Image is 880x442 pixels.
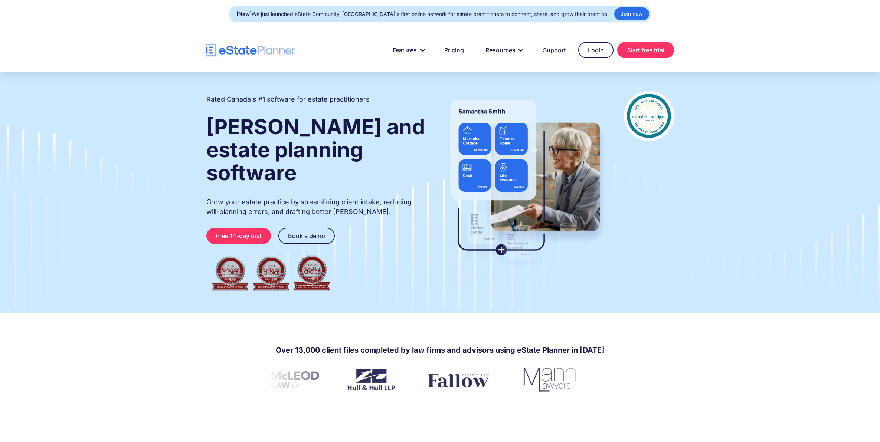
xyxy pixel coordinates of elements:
h2: Rated Canada's #1 software for estate practitioners [206,95,370,104]
div: We just launched eState Community, [GEOGRAPHIC_DATA]'s first online network for estate practition... [236,9,609,19]
a: Pricing [435,43,473,57]
a: Book a demo [278,228,335,244]
a: home [206,44,295,57]
a: Join now [614,7,649,20]
a: Resources [477,43,530,57]
img: estate planner showing wills to their clients, using eState Planner, a leading estate planning so... [441,91,609,265]
strong: [New] [236,11,252,17]
a: Start free trial [617,42,674,58]
a: Login [578,42,614,58]
a: Features [384,43,432,57]
strong: [PERSON_NAME] and estate planning software [206,114,425,185]
a: Support [534,43,575,57]
p: Grow your estate practice by streamlining client intake, reducing will-planning errors, and draft... [206,197,426,217]
h4: Over 13,000 client files completed by law firms and advisors using eState Planner in [DATE] [276,345,605,355]
a: Free 14-day trial [206,228,271,244]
